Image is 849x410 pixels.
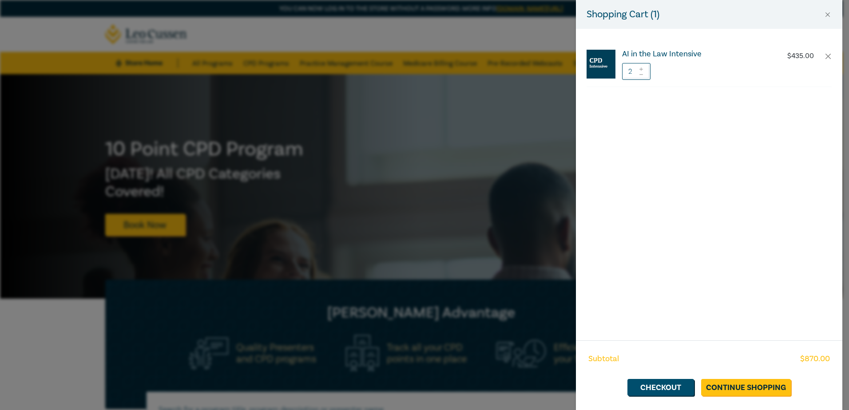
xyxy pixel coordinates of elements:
button: Close [824,11,832,19]
a: AI in the Law Intensive [622,50,770,59]
span: $ 870.00 [800,353,830,365]
a: Continue Shopping [701,379,791,396]
a: Checkout [627,379,694,396]
span: Subtotal [588,353,619,365]
img: CPD%20Intensive.jpg [587,50,615,79]
input: 1 [622,63,651,80]
p: $ 435.00 [787,52,814,60]
h5: Shopping Cart ( 1 ) [587,7,659,22]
